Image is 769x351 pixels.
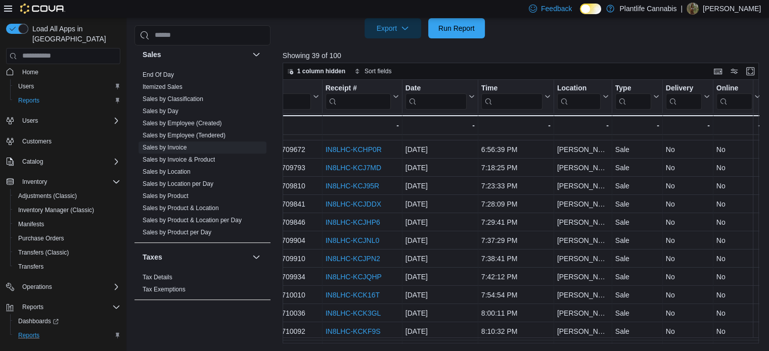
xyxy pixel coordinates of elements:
[18,331,39,339] span: Reports
[143,156,215,163] a: Sales by Invoice & Product
[541,4,572,14] span: Feedback
[134,69,270,242] div: Sales
[325,119,398,131] div: -
[22,68,38,76] span: Home
[143,71,174,78] a: End Of Day
[283,51,764,61] p: Showing 39 of 100
[10,314,124,328] a: Dashboards
[143,180,213,188] span: Sales by Location per Day
[18,206,94,214] span: Inventory Manager (Classic)
[143,192,189,199] a: Sales by Product
[18,220,44,228] span: Manifests
[18,263,43,271] span: Transfers
[14,94,43,107] a: Reports
[283,65,349,77] button: 1 column hidden
[666,119,710,131] div: -
[143,119,222,127] span: Sales by Employee (Created)
[18,192,77,200] span: Adjustments (Classic)
[580,4,601,14] input: Dark Mode
[18,135,120,147] span: Customers
[14,218,120,230] span: Manifests
[143,285,186,293] span: Tax Exemptions
[22,303,43,311] span: Reports
[2,155,124,169] button: Catalog
[703,3,761,15] p: [PERSON_NAME]
[10,217,124,231] button: Manifests
[18,301,120,313] span: Reports
[143,144,187,151] a: Sales by Invoice
[18,176,51,188] button: Inventory
[143,83,183,91] span: Itemized Sales
[143,180,213,187] a: Sales by Location per Day
[14,204,120,216] span: Inventory Manager (Classic)
[10,260,124,274] button: Transfers
[14,315,120,327] span: Dashboards
[22,117,38,125] span: Users
[22,178,47,186] span: Inventory
[18,82,34,90] span: Users
[350,65,395,77] button: Sort fields
[619,3,676,15] p: Plantlife Cannabis
[18,176,120,188] span: Inventory
[10,189,124,203] button: Adjustments (Classic)
[248,119,319,131] div: Totals
[18,317,59,325] span: Dashboards
[14,80,38,92] a: Users
[143,108,178,115] a: Sales by Day
[728,65,740,77] button: Display options
[371,18,415,38] span: Export
[365,18,421,38] button: Export
[143,273,172,281] span: Tax Details
[18,281,120,293] span: Operations
[14,329,43,341] a: Reports
[10,245,124,260] button: Transfers (Classic)
[18,248,69,257] span: Transfers (Classic)
[143,132,225,139] a: Sales by Employee (Tendered)
[2,134,124,148] button: Customers
[438,23,475,33] span: Run Report
[22,158,43,166] span: Catalog
[18,156,47,168] button: Catalog
[143,120,222,127] a: Sales by Employee (Created)
[14,261,120,273] span: Transfers
[143,217,242,224] a: Sales by Product & Location per Day
[14,190,81,202] a: Adjustments (Classic)
[681,3,683,15] p: |
[143,228,211,236] span: Sales by Product per Day
[687,3,699,15] div: Kearan Fenton
[10,231,124,245] button: Purchase Orders
[2,300,124,314] button: Reports
[14,232,68,244] a: Purchase Orders
[14,329,120,341] span: Reports
[250,251,262,263] button: Taxes
[18,66,42,78] a: Home
[18,281,56,293] button: Operations
[2,175,124,189] button: Inventory
[557,119,609,131] div: -
[365,67,391,75] span: Sort fields
[143,274,172,281] a: Tax Details
[18,135,56,147] a: Customers
[143,156,215,164] span: Sales by Invoice & Product
[18,96,39,105] span: Reports
[18,66,120,78] span: Home
[143,107,178,115] span: Sales by Day
[14,315,63,327] a: Dashboards
[143,205,219,212] a: Sales by Product & Location
[143,204,219,212] span: Sales by Product & Location
[28,24,120,44] span: Load All Apps in [GEOGRAPHIC_DATA]
[14,204,98,216] a: Inventory Manager (Classic)
[143,49,248,60] button: Sales
[716,119,760,131] div: -
[134,271,270,299] div: Taxes
[14,246,120,259] span: Transfers (Classic)
[14,80,120,92] span: Users
[143,252,248,262] button: Taxes
[18,115,42,127] button: Users
[10,328,124,342] button: Reports
[143,192,189,200] span: Sales by Product
[14,261,48,273] a: Transfers
[2,114,124,128] button: Users
[143,49,161,60] h3: Sales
